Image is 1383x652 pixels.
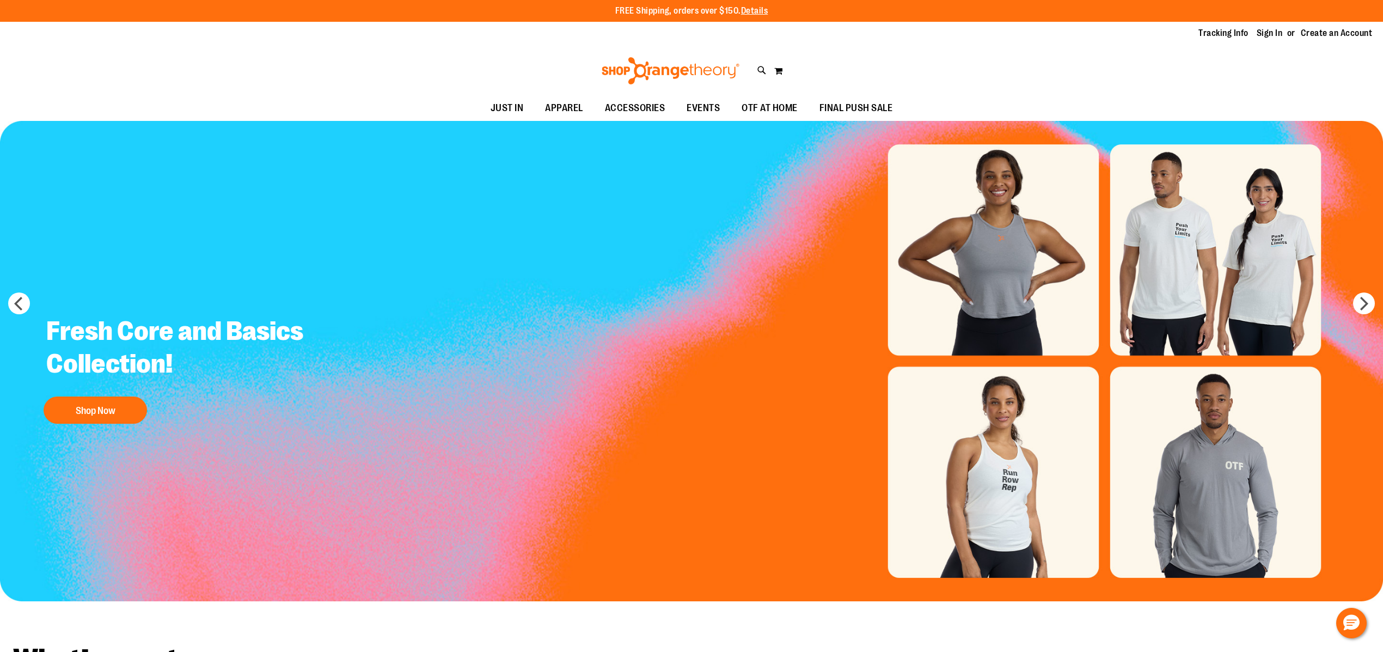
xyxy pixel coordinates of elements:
[44,397,147,424] button: Shop Now
[741,6,768,16] a: Details
[605,96,665,120] span: ACCESSORIES
[615,5,768,17] p: FREE Shipping, orders over $150.
[600,57,741,84] img: Shop Orangetheory
[1353,293,1375,314] button: next
[687,96,720,120] span: EVENTS
[809,96,904,121] a: FINAL PUSH SALE
[1301,27,1373,39] a: Create an Account
[731,96,809,121] a: OTF AT HOME
[1198,27,1249,39] a: Tracking Info
[676,96,731,121] a: EVENTS
[534,96,594,121] a: APPAREL
[1257,27,1283,39] a: Sign In
[742,96,798,120] span: OTF AT HOME
[8,293,30,314] button: prev
[38,307,328,391] h2: Fresh Core and Basics Collection!
[491,96,524,120] span: JUST IN
[38,307,328,429] a: Fresh Core and Basics Collection! Shop Now
[819,96,893,120] span: FINAL PUSH SALE
[545,96,583,120] span: APPAREL
[1336,608,1367,638] button: Hello, have a question? Let’s chat.
[594,96,676,121] a: ACCESSORIES
[480,96,535,121] a: JUST IN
